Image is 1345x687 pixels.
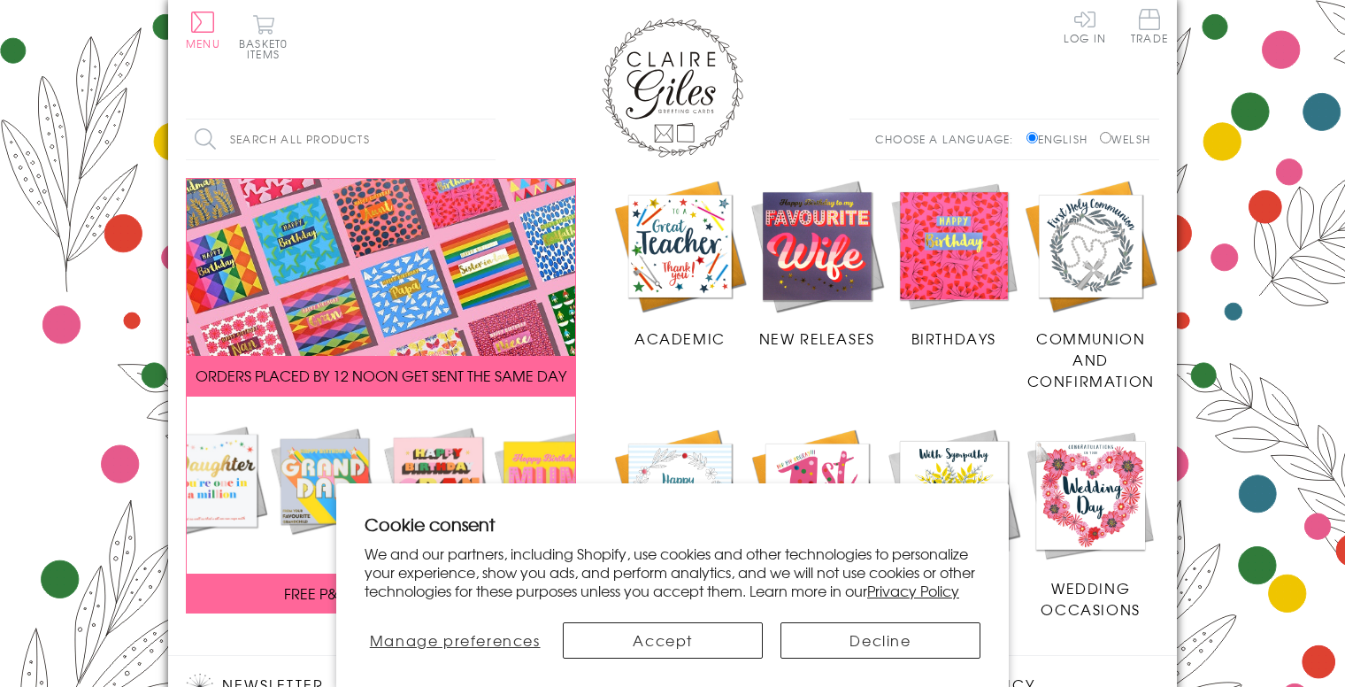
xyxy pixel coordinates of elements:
span: New Releases [759,328,875,349]
a: Age Cards [749,427,886,598]
h2: Cookie consent [365,512,980,536]
a: Communion and Confirmation [1022,178,1159,392]
a: Log In [1064,9,1106,43]
p: Choose a language: [875,131,1023,147]
button: Basket0 items [239,14,288,59]
a: Anniversary [611,427,749,598]
span: Menu [186,35,220,51]
input: English [1026,132,1038,143]
span: Trade [1131,9,1168,43]
img: Claire Giles Greetings Cards [602,18,743,158]
button: Decline [780,622,980,659]
p: We and our partners, including Shopify, use cookies and other technologies to personalize your ex... [365,544,980,599]
button: Accept [563,622,763,659]
button: Menu [186,12,220,49]
a: Sympathy [886,427,1023,598]
span: FREE P&P ON ALL UK ORDERS [284,583,479,604]
a: Academic [611,178,749,350]
a: Privacy Policy [867,580,959,601]
a: Trade [1131,9,1168,47]
span: Birthdays [911,328,996,349]
a: New Releases [749,178,886,350]
input: Welsh [1100,132,1111,143]
span: 0 items [247,35,288,62]
span: Academic [634,328,726,349]
span: Communion and Confirmation [1027,328,1155,391]
span: Manage preferences [370,629,541,651]
a: Wedding Occasions [1022,427,1159,620]
label: English [1026,131,1096,147]
button: Manage preferences [365,622,545,659]
input: Search [478,120,496,159]
label: Welsh [1100,131,1150,147]
input: Search all products [186,120,496,159]
a: Birthdays [886,178,1023,350]
span: ORDERS PLACED BY 12 NOON GET SENT THE SAME DAY [196,365,566,386]
span: Wedding Occasions [1041,577,1140,620]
